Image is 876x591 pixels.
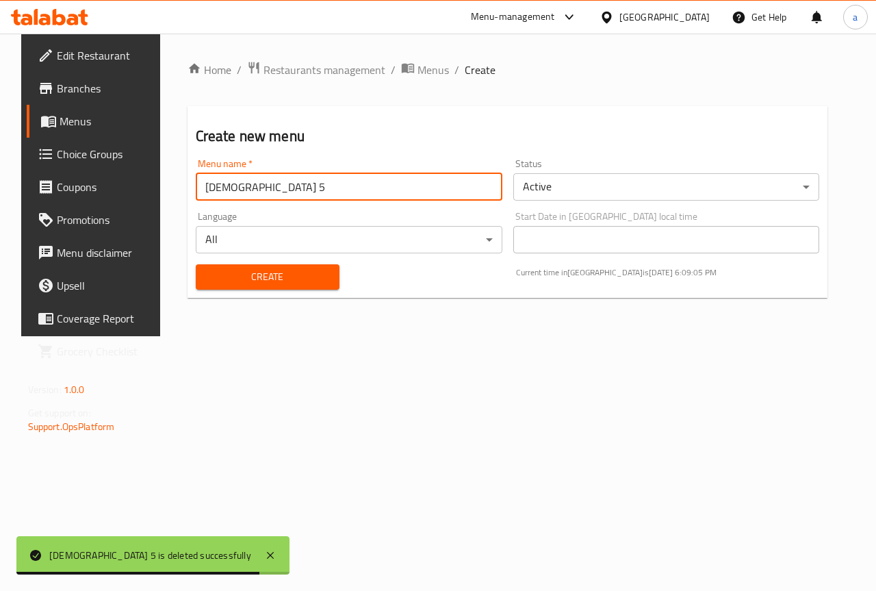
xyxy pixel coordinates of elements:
a: Support.OpsPlatform [28,418,115,436]
span: Coupons [57,179,157,195]
a: Restaurants management [247,61,385,79]
span: Promotions [57,212,157,228]
span: Menu disclaimer [57,244,157,261]
a: Coupons [27,171,168,203]
li: / [454,62,459,78]
span: Branches [57,80,157,97]
div: [GEOGRAPHIC_DATA] [619,10,710,25]
span: a [853,10,858,25]
a: Coverage Report [27,302,168,335]
a: Choice Groups [27,138,168,171]
span: Get support on: [28,404,91,422]
div: All [196,226,502,253]
span: Choice Groups [57,146,157,162]
span: Menus [60,113,157,129]
a: Menu disclaimer [27,236,168,269]
a: Menus [401,61,449,79]
span: Coverage Report [57,310,157,327]
a: Edit Restaurant [27,39,168,72]
button: Create [196,264,339,290]
div: Active [513,173,820,201]
span: Edit Restaurant [57,47,157,64]
li: / [391,62,396,78]
a: Home [188,62,231,78]
span: Upsell [57,277,157,294]
p: Current time in [GEOGRAPHIC_DATA] is [DATE] 6:09:05 PM [516,266,820,279]
span: 1.0.0 [64,381,85,399]
nav: breadcrumb [188,61,828,79]
a: Grocery Checklist [27,335,168,368]
li: / [237,62,242,78]
a: Promotions [27,203,168,236]
span: Version: [28,381,62,399]
div: [DEMOGRAPHIC_DATA] 5 is deleted successfully [49,548,251,563]
input: Please enter Menu name [196,173,502,201]
h2: Create new menu [196,126,820,147]
span: Grocery Checklist [57,343,157,360]
span: Create [207,268,328,286]
span: Menus [417,62,449,78]
a: Branches [27,72,168,105]
a: Menus [27,105,168,138]
span: Create [465,62,495,78]
span: Restaurants management [263,62,385,78]
a: Upsell [27,269,168,302]
div: Menu-management [471,9,555,25]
